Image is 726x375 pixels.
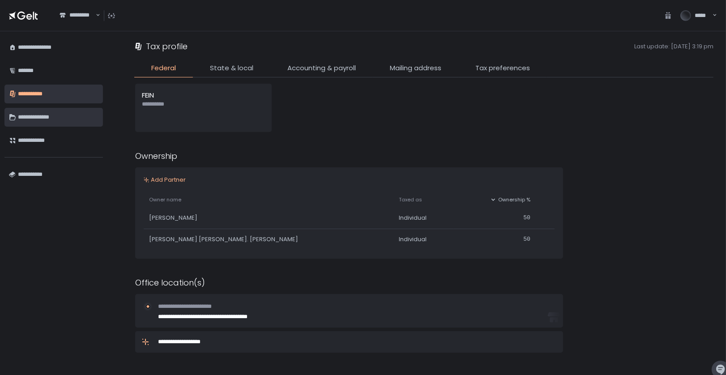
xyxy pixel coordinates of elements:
[498,196,530,203] span: Ownership %
[146,40,188,52] h1: Tax profile
[135,150,563,162] div: Ownership
[149,196,181,203] span: Owner name
[459,235,530,243] div: 50
[475,63,530,73] span: Tax preferences
[135,167,563,259] button: Add PartnerOwner nameTaxed asOwnership %[PERSON_NAME]Individual50[PERSON_NAME] [PERSON_NAME]. [PE...
[149,235,388,243] div: [PERSON_NAME] [PERSON_NAME]. [PERSON_NAME]
[399,196,422,203] span: Taxed as
[60,19,95,28] input: Search for option
[151,63,176,73] span: Federal
[210,63,253,73] span: State & local
[144,176,186,184] button: Add Partner
[399,214,448,222] div: Individual
[54,6,100,25] div: Search for option
[399,235,448,243] div: Individual
[149,214,388,222] div: [PERSON_NAME]
[142,90,154,100] span: FEIN
[390,63,441,73] span: Mailing address
[287,63,356,73] span: Accounting & payroll
[459,214,530,222] div: 50
[135,277,563,289] div: Office location(s)
[191,43,713,51] span: Last update: [DATE] 3:19 pm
